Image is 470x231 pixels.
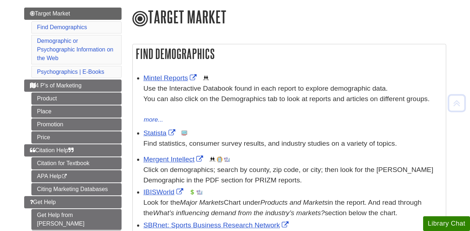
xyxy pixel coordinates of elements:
[24,80,122,92] a: 4 P's of Marketing
[189,189,195,195] img: Financial Report
[31,118,122,131] a: Promotion
[24,196,122,208] a: Get Help
[31,131,122,144] a: Price
[30,10,70,17] span: Target Market
[210,157,215,162] img: Demographics
[37,38,114,61] a: Demographic or Psychographic Information on the Web
[144,74,199,82] a: Link opens in new window
[144,139,442,149] p: Find statistics, consumer survey results, and industry studies on a variety of topics.
[445,98,468,108] a: Back to Top
[37,69,104,75] a: Psychographics | E-Books
[31,170,122,182] a: APA Help
[30,147,74,153] span: Citation Help
[31,157,122,169] a: Citation for Textbook
[144,115,164,125] button: more...
[61,174,67,179] i: This link opens in a new window
[24,144,122,157] a: Citation Help
[144,221,291,229] a: Link opens in new window
[31,183,122,195] a: Citing Marketing Databases
[144,83,442,114] div: Use the Interactive Databook found in each report to explore demographic data. You can also click...
[31,105,122,118] a: Place
[217,157,223,162] img: Company Information
[133,44,446,63] h2: Find Demographics
[144,165,442,186] div: Click on demographics; search by county, zip code, or city; then look for the [PERSON_NAME] Demog...
[30,199,56,205] span: Get Help
[203,75,209,81] img: Demographics
[37,24,87,30] a: Find Demographics
[31,92,122,105] a: Product
[260,199,328,206] i: Products and Markets
[153,209,325,217] i: What’s influencing demand from the industry’s markets?
[180,199,224,206] i: Major Markets
[181,130,187,136] img: Statistics
[31,209,122,230] a: Get Help from [PERSON_NAME]
[144,188,185,196] a: Link opens in new window
[30,82,82,89] span: 4 P's of Marketing
[197,189,202,195] img: Industry Report
[144,129,177,137] a: Link opens in new window
[144,155,205,163] a: Link opens in new window
[144,198,442,218] div: Look for the Chart under in the report. And read through the section below the chart.
[24,8,122,20] a: Target Market
[224,157,230,162] img: Industry Report
[423,216,470,231] button: Library Chat
[132,8,446,28] h1: Target Market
